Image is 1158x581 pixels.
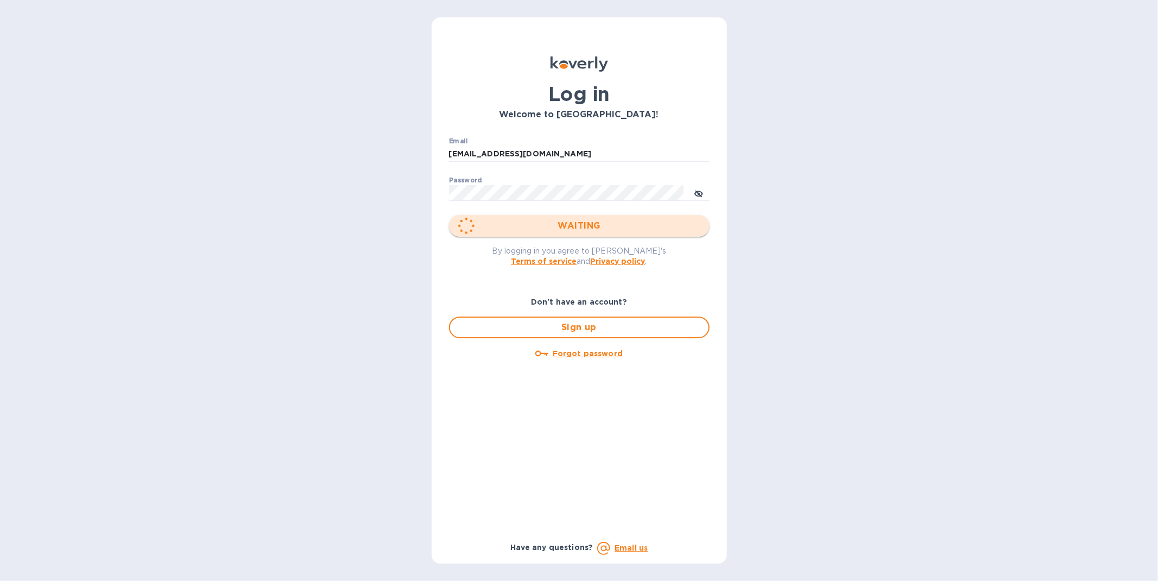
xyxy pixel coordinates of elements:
b: Don't have an account? [531,298,627,306]
label: Email [449,138,468,144]
span: By logging in you agree to [PERSON_NAME]'s and . [492,247,666,266]
a: Email us [615,544,648,552]
label: Password [449,177,482,184]
h1: Log in [449,83,710,105]
img: Koverly [550,56,608,72]
a: Terms of service [511,257,577,266]
button: Sign up [449,317,710,338]
a: Privacy policy [591,257,646,266]
u: Forgot password [553,349,623,358]
button: toggle password visibility [688,182,710,204]
b: Have any questions? [510,543,593,552]
input: Enter email address [449,146,710,162]
span: Sign up [459,321,700,334]
h3: Welcome to [GEOGRAPHIC_DATA]! [449,110,710,120]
